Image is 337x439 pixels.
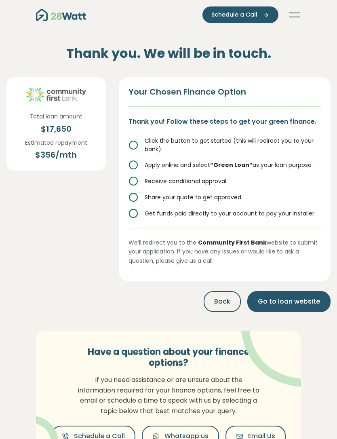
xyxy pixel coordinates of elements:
[198,238,267,247] strong: Community First Bank
[6,36,331,71] h2: Thank you. We will be in touch.
[204,291,241,312] button: Back
[220,308,325,387] img: vector
[145,209,316,217] span: Get funds paid directly to your account to pay your installer.
[145,137,314,153] span: Click the button to get started (this will redirect you to your bank).
[211,11,257,19] span: Schedule a Call
[128,87,321,107] h2: Your Chosen Finance Option
[202,6,278,23] button: Schedule a Call
[128,116,321,127] p: Thank you! Follow these steps to get your green finance.
[145,161,313,169] span: Apply online and select as your loan purpose.
[36,6,301,23] nav: Main navigation
[25,138,87,147] p: Estimated repayment
[258,297,320,306] span: Go to loan website
[29,112,82,121] p: Total loan amount
[25,149,87,161] div: $ 356 /mth
[210,161,253,169] strong: “Green Loan”
[77,347,260,368] h3: Have a question about your finance options?
[214,297,230,306] span: Back
[77,375,260,416] p: If you need assistance or are unsure about the information required for your finance options, fee...
[26,87,86,102] img: Green Loan
[288,11,301,19] button: Toggle navigation
[247,291,331,312] button: Go to loan website
[29,123,82,135] div: $ 17,650
[128,228,321,265] p: We’ll redirect you to the website to submit your application. If you have any issues or would lik...
[36,9,86,21] img: 28Watt
[145,193,242,201] span: Share your quote to get approved.
[145,177,227,185] span: Receive conditional approval.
